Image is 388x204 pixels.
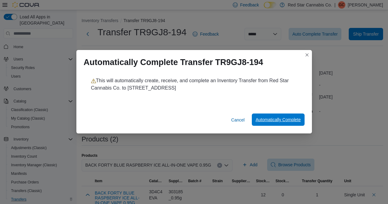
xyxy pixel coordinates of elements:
button: Automatically Complete [252,114,304,126]
span: Cancel [231,117,245,123]
span: Automatically Complete [255,117,301,123]
p: This will automatically create, receive, and complete an Inventory Transfer from Red Star Cannabi... [91,77,297,92]
h1: Automatically Complete Transfer TR9GJ8-194 [84,57,263,67]
button: Closes this modal window [303,51,311,59]
button: Cancel [229,114,247,126]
